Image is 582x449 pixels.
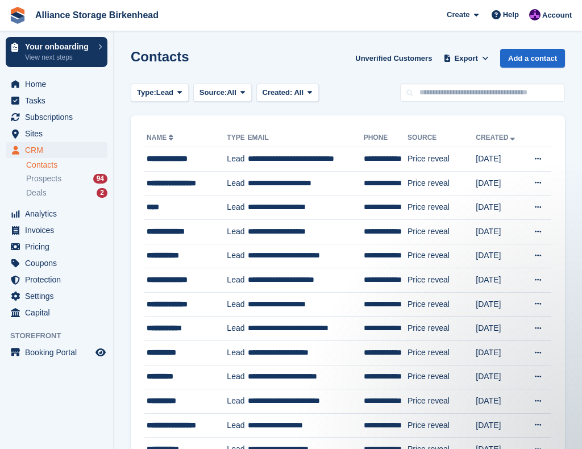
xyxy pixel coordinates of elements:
[476,171,523,196] td: [DATE]
[227,389,247,414] td: Lead
[408,129,476,147] th: Source
[6,272,107,288] a: menu
[227,340,247,365] td: Lead
[9,7,26,24] img: stora-icon-8386f47178a22dfd0bd8f6a31ec36ba5ce8667c1dd55bd0f319d3a0aa187defe.svg
[26,173,61,184] span: Prospects
[6,142,107,158] a: menu
[263,88,293,97] span: Created:
[6,255,107,271] a: menu
[227,292,247,317] td: Lead
[476,147,523,172] td: [DATE]
[294,88,304,97] span: All
[455,53,478,64] span: Export
[137,87,156,98] span: Type:
[476,292,523,317] td: [DATE]
[227,196,247,220] td: Lead
[131,49,189,64] h1: Contacts
[156,87,173,98] span: Lead
[227,129,247,147] th: Type
[408,147,476,172] td: Price reveal
[10,330,113,342] span: Storefront
[25,93,93,109] span: Tasks
[6,288,107,304] a: menu
[476,340,523,365] td: [DATE]
[476,389,523,414] td: [DATE]
[503,9,519,20] span: Help
[6,109,107,125] a: menu
[408,219,476,244] td: Price reveal
[6,126,107,142] a: menu
[351,49,436,68] a: Unverified Customers
[408,413,476,438] td: Price reveal
[97,188,107,198] div: 2
[476,134,517,142] a: Created
[227,268,247,293] td: Lead
[25,239,93,255] span: Pricing
[26,173,107,185] a: Prospects 94
[248,129,364,147] th: Email
[227,219,247,244] td: Lead
[476,413,523,438] td: [DATE]
[408,340,476,365] td: Price reveal
[26,188,47,198] span: Deals
[227,413,247,438] td: Lead
[227,244,247,268] td: Lead
[408,196,476,220] td: Price reveal
[476,317,523,341] td: [DATE]
[6,305,107,321] a: menu
[6,206,107,222] a: menu
[94,346,107,359] a: Preview store
[147,134,176,142] a: Name
[25,222,93,238] span: Invoices
[6,239,107,255] a: menu
[476,244,523,268] td: [DATE]
[6,93,107,109] a: menu
[26,187,107,199] a: Deals 2
[476,268,523,293] td: [DATE]
[25,206,93,222] span: Analytics
[476,196,523,220] td: [DATE]
[227,317,247,341] td: Lead
[227,147,247,172] td: Lead
[6,222,107,238] a: menu
[25,109,93,125] span: Subscriptions
[408,292,476,317] td: Price reveal
[199,87,227,98] span: Source:
[93,174,107,184] div: 94
[500,49,565,68] a: Add a contact
[25,288,93,304] span: Settings
[227,365,247,389] td: Lead
[408,389,476,414] td: Price reveal
[25,52,93,63] p: View next steps
[131,84,189,102] button: Type: Lead
[408,268,476,293] td: Price reveal
[25,344,93,360] span: Booking Portal
[529,9,541,20] img: Romilly Norton
[542,10,572,21] span: Account
[408,317,476,341] td: Price reveal
[6,37,107,67] a: Your onboarding View next steps
[447,9,469,20] span: Create
[6,76,107,92] a: menu
[227,171,247,196] td: Lead
[25,305,93,321] span: Capital
[31,6,163,24] a: Alliance Storage Birkenhead
[6,344,107,360] a: menu
[408,171,476,196] td: Price reveal
[256,84,319,102] button: Created: All
[227,87,236,98] span: All
[25,126,93,142] span: Sites
[25,272,93,288] span: Protection
[25,142,93,158] span: CRM
[25,43,93,51] p: Your onboarding
[25,76,93,92] span: Home
[26,160,107,171] a: Contacts
[25,255,93,271] span: Coupons
[193,84,252,102] button: Source: All
[476,219,523,244] td: [DATE]
[408,244,476,268] td: Price reveal
[476,365,523,389] td: [DATE]
[408,365,476,389] td: Price reveal
[364,129,408,147] th: Phone
[441,49,491,68] button: Export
